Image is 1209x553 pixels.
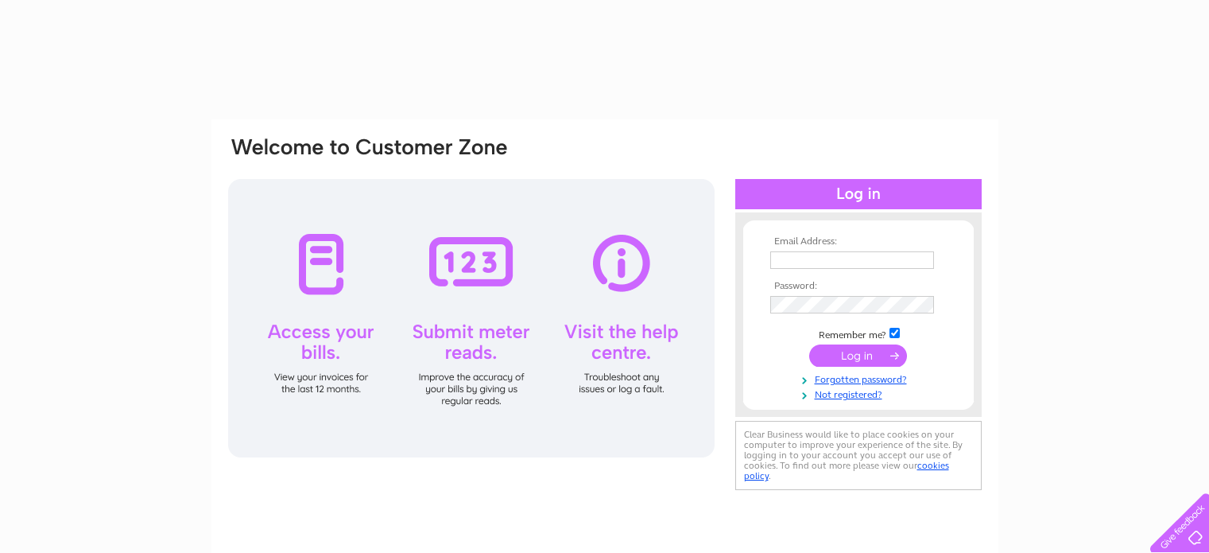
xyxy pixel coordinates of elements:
td: Remember me? [766,325,951,341]
th: Password: [766,281,951,292]
input: Submit [809,345,907,367]
a: cookies policy [744,460,949,481]
a: Not registered? [770,386,951,401]
div: Clear Business would like to place cookies on your computer to improve your experience of the sit... [735,421,982,490]
a: Forgotten password? [770,371,951,386]
th: Email Address: [766,236,951,247]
